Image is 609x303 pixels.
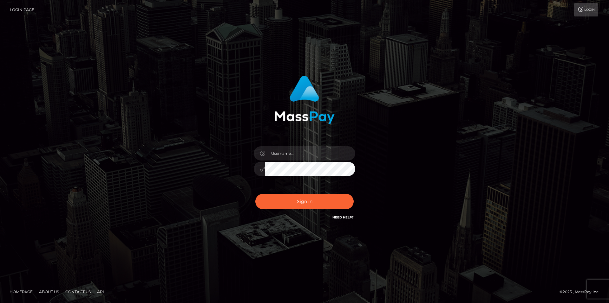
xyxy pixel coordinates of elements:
[36,287,62,297] a: About Us
[274,76,335,124] img: MassPay Login
[332,215,354,219] a: Need Help?
[574,3,598,16] a: Login
[7,287,35,297] a: Homepage
[10,3,34,16] a: Login Page
[560,288,604,295] div: © 2025 , MassPay Inc.
[63,287,93,297] a: Contact Us
[265,146,355,161] input: Username...
[95,287,107,297] a: API
[255,194,354,209] button: Sign in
